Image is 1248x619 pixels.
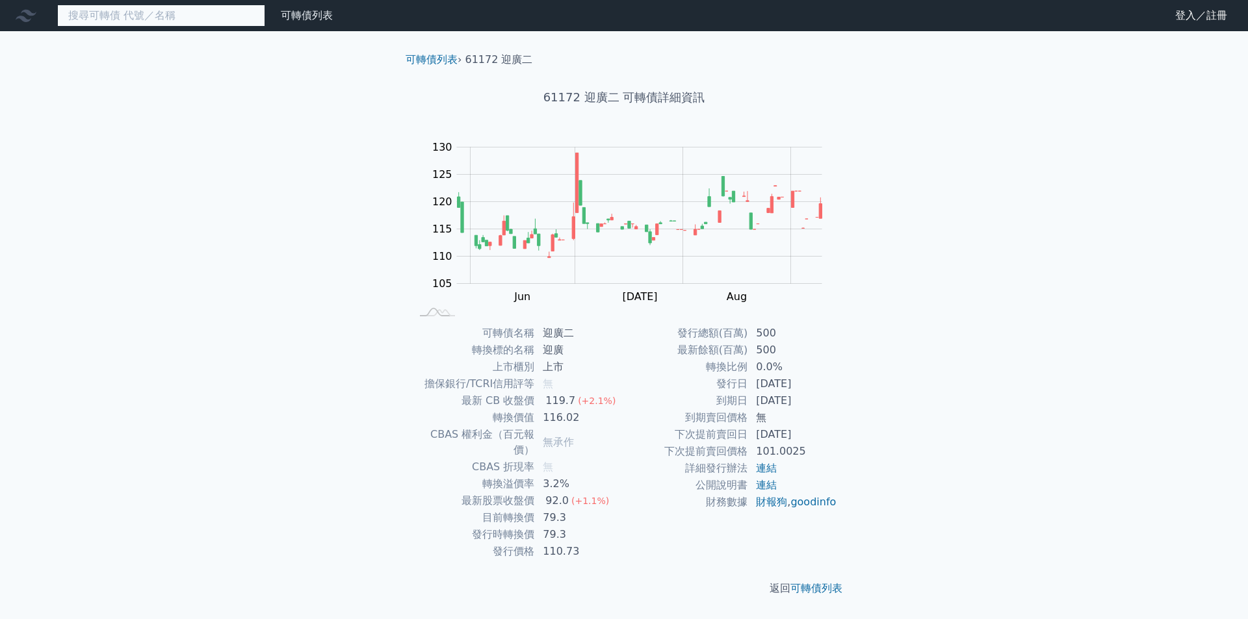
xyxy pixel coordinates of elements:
[756,479,777,491] a: 連結
[578,396,616,406] span: (+2.1%)
[727,290,747,303] tspan: Aug
[281,9,333,21] a: 可轉債列表
[535,526,624,543] td: 79.3
[411,375,535,392] td: 擔保銀行/TCRI信用評等
[756,496,787,508] a: 財報狗
[411,526,535,543] td: 發行時轉換價
[543,436,574,448] span: 無承作
[411,392,535,409] td: 最新 CB 收盤價
[411,342,535,359] td: 轉換標的名稱
[432,250,452,262] tspan: 110
[748,375,837,392] td: [DATE]
[411,359,535,375] td: 上市櫃別
[790,496,836,508] a: goodinfo
[411,409,535,426] td: 轉換價值
[624,375,748,392] td: 發行日
[432,277,452,290] tspan: 105
[432,168,452,181] tspan: 125
[624,342,748,359] td: 最新餘額(百萬)
[411,426,535,459] td: CBAS 權利金（百元報價）
[535,543,624,560] td: 110.73
[535,475,624,492] td: 3.2%
[432,196,452,208] tspan: 120
[411,509,535,526] td: 目前轉換價
[535,325,624,342] td: 迎廣二
[1165,5,1238,26] a: 登入／註冊
[535,342,624,359] td: 迎廣
[748,409,837,426] td: 無
[748,325,837,342] td: 500
[624,477,748,494] td: 公開說明書
[411,475,535,492] td: 轉換溢價率
[406,52,461,68] li: ›
[411,543,535,560] td: 發行價格
[411,325,535,342] td: 可轉債名稱
[432,223,452,235] tspan: 115
[535,359,624,375] td: 上市
[624,426,748,443] td: 下次提前賣回日
[624,359,748,375] td: 轉換比例
[622,290,657,303] tspan: [DATE]
[624,325,748,342] td: 發行總額(百萬)
[426,141,842,303] g: Chart
[57,5,265,27] input: 搜尋可轉債 代號／名稱
[748,494,837,511] td: ,
[748,359,837,375] td: 0.0%
[748,426,837,443] td: [DATE]
[543,377,553,390] span: 無
[465,52,533,68] li: 61172 迎廣二
[748,342,837,359] td: 500
[535,509,624,526] td: 79.3
[395,581,853,596] p: 返回
[624,494,748,511] td: 財務數據
[411,492,535,509] td: 最新股票收盤價
[543,493,571,509] div: 92.0
[406,53,458,66] a: 可轉債列表
[513,290,530,303] tspan: Jun
[624,443,748,460] td: 下次提前賣回價格
[756,462,777,474] a: 連結
[571,496,609,506] span: (+1.1%)
[624,409,748,426] td: 到期賣回價格
[535,409,624,426] td: 116.02
[543,393,578,409] div: 119.7
[395,88,853,107] h1: 61172 迎廣二 可轉債詳細資訊
[624,460,748,477] td: 詳細發行辦法
[543,461,553,473] span: 無
[458,153,822,257] g: Series
[432,141,452,153] tspan: 130
[748,392,837,409] td: [DATE]
[790,582,842,594] a: 可轉債列表
[748,443,837,460] td: 101.0025
[624,392,748,409] td: 到期日
[411,459,535,475] td: CBAS 折現率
